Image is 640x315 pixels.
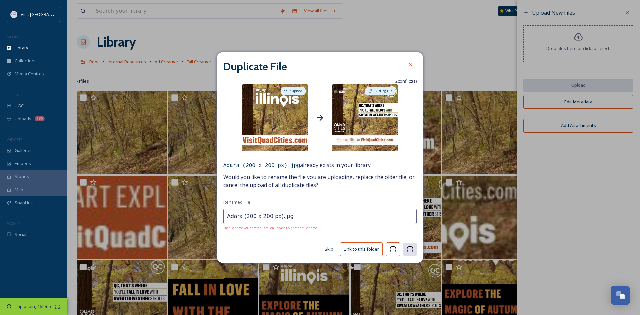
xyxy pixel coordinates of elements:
span: SOCIALS [7,221,20,226]
span: SnapLink [15,200,33,206]
span: 2 conflict(s) [395,78,417,84]
a: Existing File [364,86,397,96]
h2: Duplicate File [223,59,287,75]
span: The file name you entered is taken. Please try another file name. [223,226,417,230]
span: Uploads [15,116,31,122]
span: Would you like to rename the file you are uploading, replace the older file, or cancel the upload... [223,173,417,189]
input: My file [223,209,417,224]
kbd: Adara (200 x 200 px).jpg [223,163,300,169]
button: Link to this folder [340,242,383,256]
span: Galleries [15,147,33,154]
img: QCCVB_VISIT_vert_logo_4c_tagline_122019.svg [11,11,17,18]
span: Existing File [374,89,392,93]
span: Library [15,45,28,51]
span: WIDGETS [7,137,22,142]
button: Open Chat [611,286,630,305]
span: Renamed File [223,199,250,205]
span: UGC [15,103,24,109]
span: COLLECT [7,92,21,97]
img: 6947ac38-fc85-48b2-b294-289ff4fa848c.jpg [332,84,398,151]
span: MEDIA [7,34,18,39]
span: Visit [GEOGRAPHIC_DATA] [21,11,72,17]
div: 785 [35,116,45,121]
button: Skip [321,243,337,256]
span: Stories [15,173,29,180]
span: Socials [15,231,29,238]
span: Media Centres [15,71,44,77]
span: Maps [15,187,26,193]
span: Collections [15,58,37,64]
span: Embeds [15,160,31,167]
span: Your Upload [284,89,302,93]
span: already exists in your library. [223,161,417,170]
span: uploading 1 file(s) [13,303,55,310]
